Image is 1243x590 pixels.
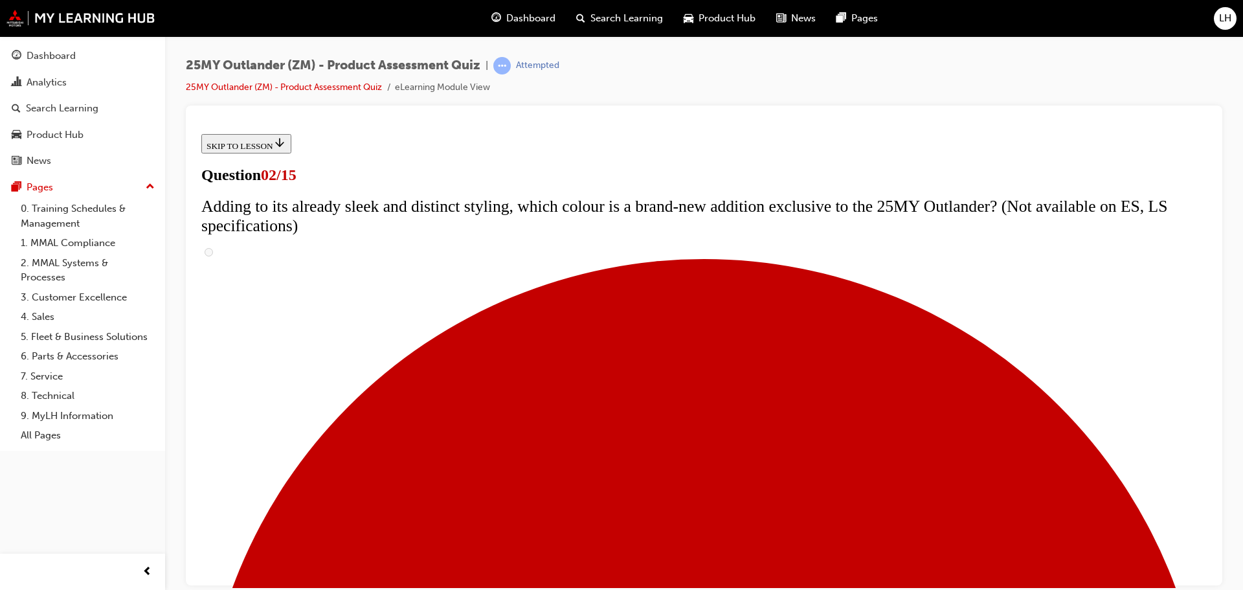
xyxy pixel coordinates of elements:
[5,123,160,147] a: Product Hub
[27,180,53,195] div: Pages
[1219,11,1231,26] span: LH
[5,176,160,199] button: Pages
[16,288,160,308] a: 3. Customer Excellence
[142,564,152,580] span: prev-icon
[486,58,488,73] span: |
[836,10,846,27] span: pages-icon
[506,11,555,26] span: Dashboard
[491,10,501,27] span: guage-icon
[16,367,160,387] a: 7. Service
[791,11,816,26] span: News
[16,199,160,233] a: 0. Training Schedules & Management
[12,182,21,194] span: pages-icon
[16,346,160,367] a: 6. Parts & Accessories
[16,307,160,327] a: 4. Sales
[5,41,160,176] button: DashboardAnalyticsSearch LearningProduct HubNews
[27,153,51,168] div: News
[776,10,786,27] span: news-icon
[5,5,95,25] button: SKIP TO LESSON
[5,96,160,120] a: Search Learning
[395,80,490,95] li: eLearning Module View
[16,233,160,253] a: 1. MMAL Compliance
[699,11,756,26] span: Product Hub
[16,425,160,446] a: All Pages
[186,82,382,93] a: 25MY Outlander (ZM) - Product Assessment Quiz
[481,5,566,32] a: guage-iconDashboard
[12,103,21,115] span: search-icon
[684,10,693,27] span: car-icon
[5,44,160,68] a: Dashboard
[493,57,511,74] span: learningRecordVerb_ATTEMPT-icon
[10,12,90,22] span: SKIP TO LESSON
[12,155,21,167] span: news-icon
[5,71,160,95] a: Analytics
[6,10,155,27] img: mmal
[566,5,673,32] a: search-iconSearch Learning
[146,179,155,196] span: up-icon
[766,5,826,32] a: news-iconNews
[576,10,585,27] span: search-icon
[186,58,480,73] span: 25MY Outlander (ZM) - Product Assessment Quiz
[12,77,21,89] span: chart-icon
[851,11,878,26] span: Pages
[26,101,98,116] div: Search Learning
[516,60,559,72] div: Attempted
[673,5,766,32] a: car-iconProduct Hub
[16,253,160,288] a: 2. MMAL Systems & Processes
[16,386,160,406] a: 8. Technical
[826,5,888,32] a: pages-iconPages
[590,11,663,26] span: Search Learning
[27,128,84,142] div: Product Hub
[16,406,160,426] a: 9. MyLH Information
[12,130,21,141] span: car-icon
[12,51,21,62] span: guage-icon
[16,327,160,347] a: 5. Fleet & Business Solutions
[5,149,160,173] a: News
[1214,7,1237,30] button: LH
[27,49,76,63] div: Dashboard
[27,75,67,90] div: Analytics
